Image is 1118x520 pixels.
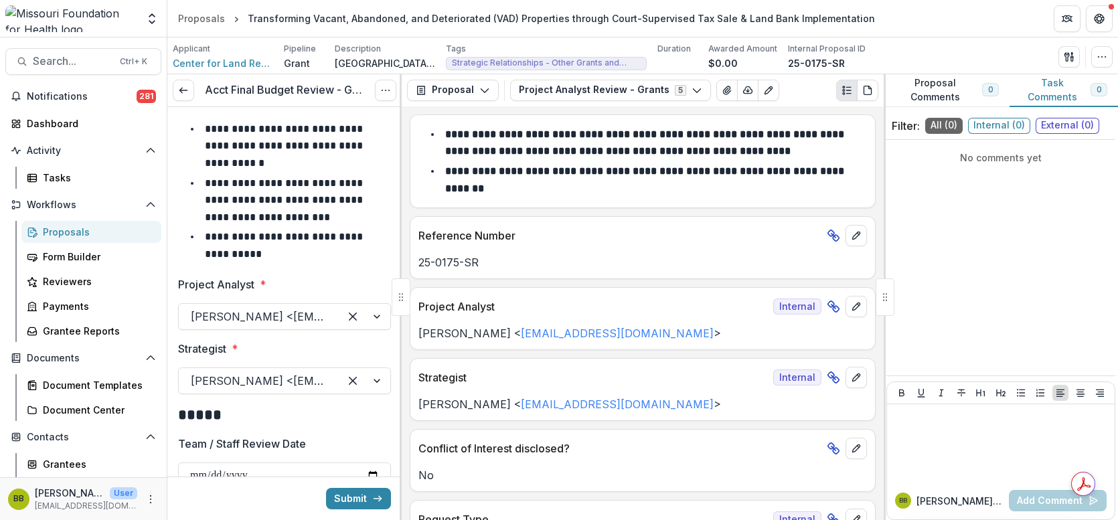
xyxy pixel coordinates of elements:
button: Heading 1 [973,385,989,401]
div: Grantees [43,457,151,471]
p: [PERSON_NAME]andy B [916,494,1004,508]
button: edit [846,438,867,459]
div: Clear selected options [342,370,364,392]
p: Strategist [178,341,226,357]
button: Get Help [1086,5,1113,32]
p: Filter: [892,118,920,134]
button: Heading 2 [993,385,1009,401]
div: Proposals [178,11,225,25]
span: Internal [773,298,821,315]
button: Submit [326,488,391,509]
div: Dashboard [27,116,151,131]
h3: Acct Final Budget Review - Grants [205,84,364,96]
span: Strategic Relationships - Other Grants and Contracts [452,58,641,68]
button: Underline [913,385,929,401]
button: Proposal [407,80,499,101]
p: [PERSON_NAME] [35,486,104,500]
p: Conflict of Interest disclosed? [418,440,821,456]
div: Transforming Vacant, Abandoned, and Deteriorated (VAD) Properties through Court-Supervised Tax Sa... [248,11,875,25]
button: Bold [894,385,910,401]
div: Proposals [43,225,151,239]
p: Internal Proposal ID [788,43,866,55]
a: Payments [21,295,161,317]
span: Internal ( 0 ) [968,118,1030,134]
nav: breadcrumb [173,9,880,28]
p: No [418,467,867,483]
p: 25-0175-SR [788,56,845,70]
button: Options [375,80,396,101]
button: PDF view [857,80,878,101]
span: Notifications [27,91,137,102]
div: Clear selected options [342,306,364,327]
button: Open Documents [5,347,161,369]
a: Form Builder [21,246,161,268]
span: 0 [988,85,993,94]
span: 0 [1097,85,1101,94]
button: Notifications281 [5,86,161,107]
button: Align Right [1092,385,1108,401]
a: Document Templates [21,374,161,396]
p: Awarded Amount [708,43,777,55]
button: Align Left [1052,385,1068,401]
span: Documents [27,353,140,364]
span: External ( 0 ) [1036,118,1099,134]
p: Description [335,43,381,55]
span: Search... [33,55,112,68]
span: 281 [137,90,156,103]
p: [PERSON_NAME] < > [418,325,867,341]
p: Team / Staff Review Date [178,436,306,452]
a: Center for Land Reform Inc [173,56,273,70]
div: Tasks [43,171,151,185]
p: [PERSON_NAME] < > [418,396,867,412]
button: Add Comment [1009,490,1107,511]
button: edit [846,367,867,388]
button: Edit as form [758,80,779,101]
a: Document Center [21,399,161,421]
p: Strategist [418,369,768,385]
div: Brandy Boyer [899,497,907,504]
button: Ordered List [1032,385,1048,401]
span: Internal [773,369,821,385]
div: Payments [43,299,151,313]
button: Strike [953,385,969,401]
a: Reviewers [21,270,161,292]
p: Grant [284,56,310,70]
p: No comments yet [892,151,1110,165]
button: More [143,491,159,507]
p: Reference Number [418,228,821,244]
div: Reviewers [43,274,151,288]
div: Grantee Reports [43,324,151,338]
img: Missouri Foundation for Health logo [5,5,137,32]
button: edit [846,296,867,317]
a: Dashboard [5,112,161,135]
p: Pipeline [284,43,316,55]
button: View Attached Files [716,80,738,101]
a: Grantees [21,453,161,475]
div: Document Templates [43,378,151,392]
a: [EMAIL_ADDRESS][DOMAIN_NAME] [521,327,714,340]
button: Open Workflows [5,194,161,215]
div: Ctrl + K [117,54,150,69]
p: User [110,487,137,499]
button: Italicize [933,385,949,401]
button: Task Comments [1010,74,1118,107]
p: 25-0175-SR [418,254,867,270]
p: Project Analyst [178,276,254,292]
div: Brandy Boyer [13,495,24,503]
a: Proposals [21,221,161,243]
button: Bullet List [1013,385,1029,401]
span: Workflows [27,199,140,211]
button: Open Contacts [5,426,161,448]
span: Activity [27,145,140,157]
button: Partners [1054,5,1081,32]
div: Document Center [43,403,151,417]
a: Grantee Reports [21,320,161,342]
a: Tasks [21,167,161,189]
p: Tags [446,43,466,55]
button: Proposal Comments [884,74,1010,107]
button: Project Analyst Review - Grants5 [510,80,711,101]
p: [EMAIL_ADDRESS][DOMAIN_NAME] [35,500,137,512]
p: Applicant [173,43,210,55]
button: Search... [5,48,161,75]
